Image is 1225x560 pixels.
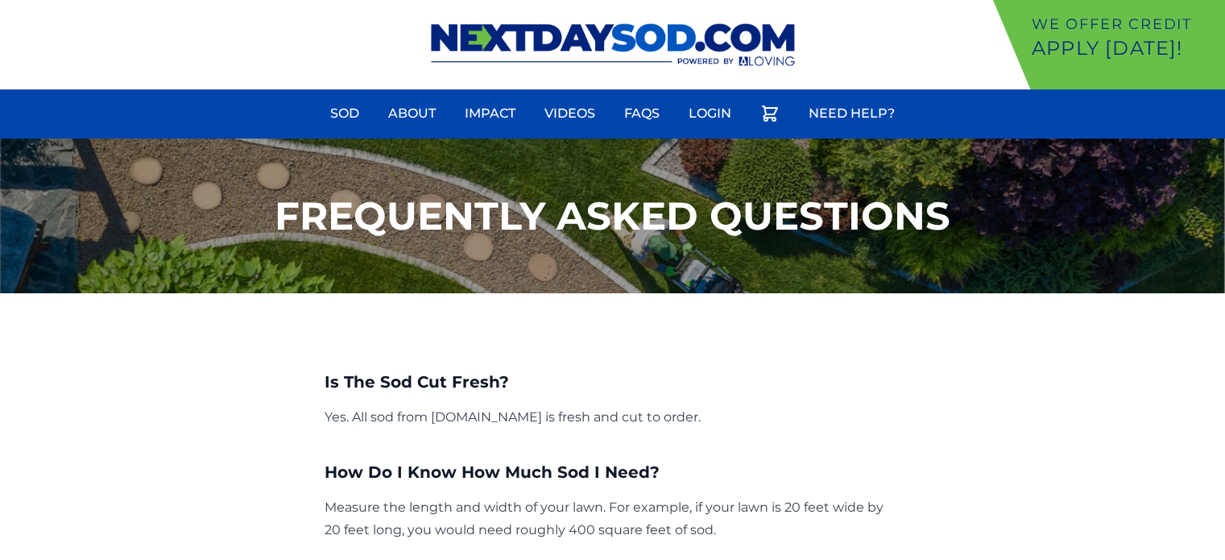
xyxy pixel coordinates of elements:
a: Impact [455,94,525,133]
a: About [379,94,445,133]
p: We offer Credit [1032,13,1219,35]
p: Apply [DATE]! [1032,35,1219,61]
h3: How Do I Know How Much Sod I Need? [325,442,900,483]
a: Videos [535,94,605,133]
p: Measure the length and width of your lawn. For example, if your lawn is 20 feet wide by 20 feet l... [325,496,900,541]
a: Sod [321,94,369,133]
a: FAQs [615,94,669,133]
h3: Is The Sod Cut Fresh? [325,371,900,393]
h1: Frequently Asked Questions [275,197,950,235]
a: Login [679,94,741,133]
p: Yes. All sod from [DOMAIN_NAME] is fresh and cut to order. [325,406,900,429]
a: Need Help? [799,94,904,133]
